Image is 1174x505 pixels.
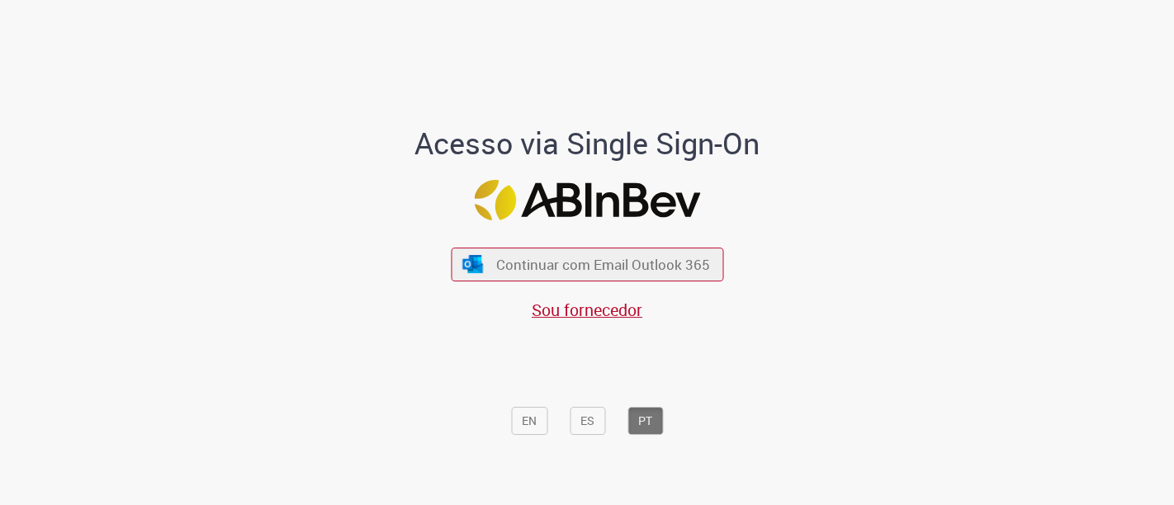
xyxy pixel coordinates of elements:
[532,299,642,321] a: Sou fornecedor
[358,127,817,160] h1: Acesso via Single Sign-On
[570,407,605,435] button: ES
[627,407,663,435] button: PT
[451,248,723,281] button: ícone Azure/Microsoft 360 Continuar com Email Outlook 365
[462,255,485,272] img: ícone Azure/Microsoft 360
[511,407,547,435] button: EN
[474,180,700,220] img: Logo ABInBev
[496,255,710,274] span: Continuar com Email Outlook 365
